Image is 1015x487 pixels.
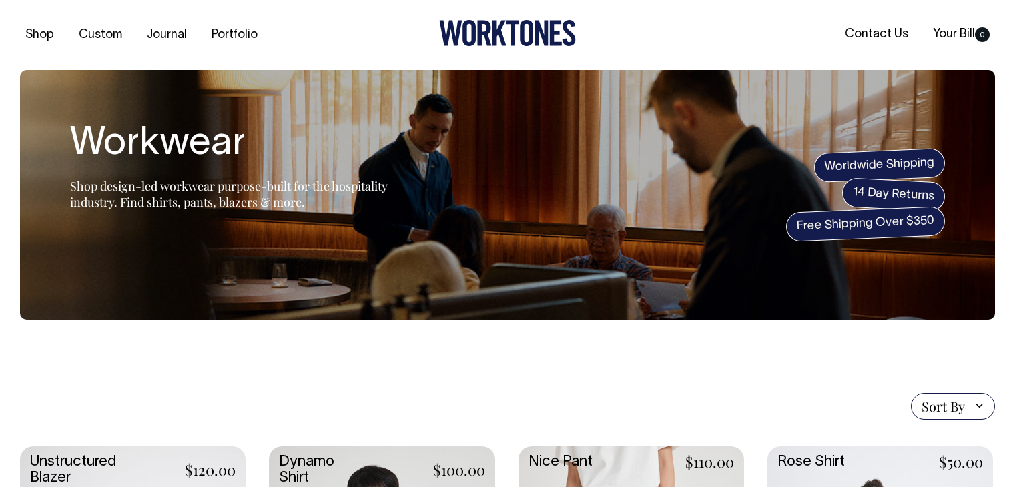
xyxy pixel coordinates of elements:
[70,178,388,210] span: Shop design-led workwear purpose-built for the hospitality industry. Find shirts, pants, blazers ...
[841,177,946,212] span: 14 Day Returns
[73,24,127,46] a: Custom
[206,24,263,46] a: Portfolio
[928,23,995,45] a: Your Bill0
[70,123,404,166] h1: Workwear
[785,206,946,242] span: Free Shipping Over $350
[141,24,192,46] a: Journal
[922,398,965,414] span: Sort By
[975,27,990,42] span: 0
[839,23,914,45] a: Contact Us
[813,148,946,183] span: Worldwide Shipping
[20,24,59,46] a: Shop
